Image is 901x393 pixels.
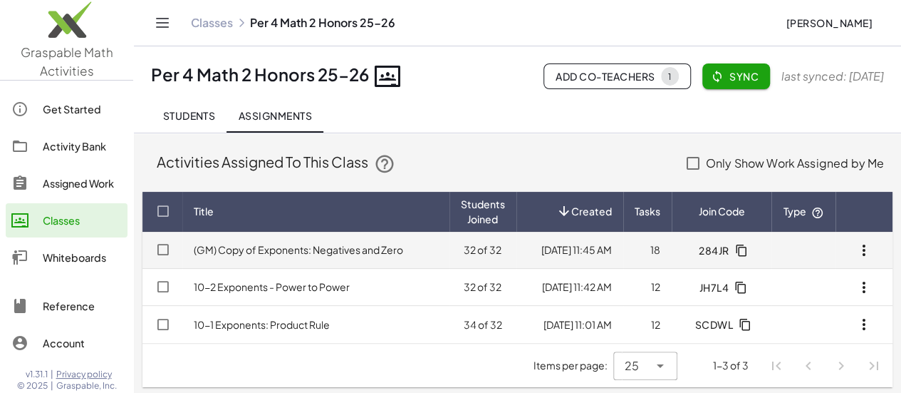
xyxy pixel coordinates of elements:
td: 18 [623,232,672,269]
div: Activities Assigned To This Class [157,152,672,175]
nav: Pagination Navigation [760,349,890,382]
button: Add Co-Teachers1 [543,63,691,89]
td: [DATE] 11:01 AM [516,306,624,343]
span: last synced: [DATE] [781,68,884,85]
span: Items per page: [533,358,613,373]
span: Join Code [699,204,745,219]
div: Classes [43,212,122,229]
td: 32 of 32 [449,232,516,269]
span: Graspable Math Activities [21,44,113,78]
span: SCDWL [694,318,733,331]
button: SCDWL [683,312,760,337]
td: [DATE] 11:45 AM [516,232,624,269]
span: Students [162,109,215,122]
span: [PERSON_NAME] [786,16,873,29]
a: 10-2 Exponents - Power to Power [194,280,350,293]
td: 34 of 32 [449,306,516,343]
a: (GM) Copy of Exponents: Negatives and Zero [194,243,403,256]
button: Sync [702,63,770,89]
span: 25 [625,357,639,374]
div: Per 4 Math 2 Honors 25-26 [151,63,400,90]
span: 284JR [699,244,729,257]
button: [PERSON_NAME] [774,10,884,36]
div: Assigned Work [43,175,122,192]
a: Privacy policy [56,369,117,380]
a: 10-1 Exponents: Product Rule [194,318,330,331]
span: Sync [714,70,759,83]
div: 1-3 of 3 [713,358,749,373]
div: Reference [43,297,122,315]
span: Tasks [635,204,660,219]
span: Created [571,204,612,219]
a: Whiteboards [6,240,127,275]
a: Account [6,326,127,360]
span: Students Joined [461,197,505,227]
button: 284JR [687,238,756,263]
a: Activity Bank [6,129,127,163]
a: Get Started [6,92,127,126]
div: 1 [668,71,672,82]
button: JH7L4 [687,275,756,300]
span: Title [194,204,214,219]
div: Get Started [43,101,122,118]
div: Activity Bank [43,138,122,155]
span: Graspable, Inc. [56,380,117,392]
td: 12 [623,269,672,306]
span: Assignments [238,109,312,122]
span: Type [783,205,824,218]
span: | [51,369,53,380]
a: Classes [6,203,127,238]
a: Reference [6,289,127,323]
td: 32 of 32 [449,269,516,306]
td: [DATE] 11:42 AM [516,269,624,306]
div: Whiteboards [43,249,122,266]
span: JH7L4 [699,281,729,294]
span: © 2025 [17,380,48,392]
label: Only Show Work Assigned by Me [706,146,884,180]
span: Add Co-Teachers [556,67,679,86]
div: Account [43,335,122,352]
a: Assigned Work [6,166,127,200]
span: v1.31.1 [26,369,48,380]
button: Toggle navigation [151,11,174,34]
td: 12 [623,306,672,343]
span: | [51,380,53,392]
a: Classes [191,16,233,30]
